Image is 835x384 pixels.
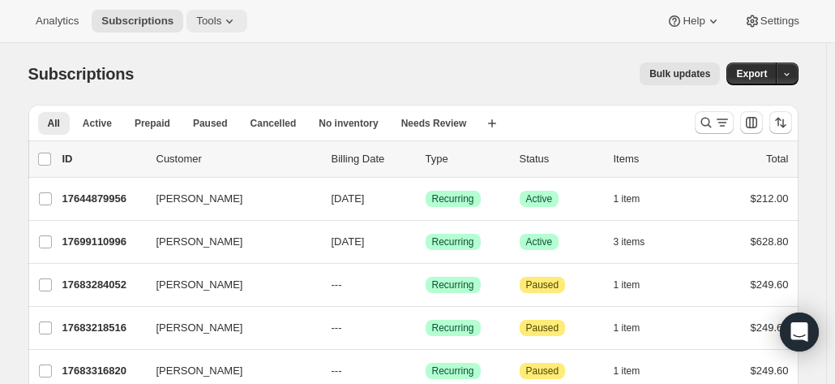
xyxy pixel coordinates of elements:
span: $628.80 [751,235,789,248]
span: Recurring [432,235,474,248]
span: [PERSON_NAME] [156,234,243,250]
button: 1 item [614,317,658,339]
span: Subscriptions [28,65,135,83]
p: 17683218516 [62,320,143,336]
button: Bulk updates [640,63,720,85]
span: [PERSON_NAME] [156,191,243,207]
button: Tools [186,10,247,32]
button: Export [726,63,777,85]
span: [PERSON_NAME] [156,363,243,379]
span: 1 item [614,278,640,291]
button: [PERSON_NAME] [147,186,309,212]
span: Recurring [432,278,474,291]
span: [DATE] [332,192,365,205]
p: 17683284052 [62,277,143,293]
p: Status [520,151,601,167]
span: 3 items [614,235,645,248]
div: 17683284052[PERSON_NAME]---SuccessRecurringAttentionPaused1 item$249.60 [62,274,789,296]
button: Settings [734,10,809,32]
div: IDCustomerBilling DateTypeStatusItemsTotal [62,151,789,167]
p: 17699110996 [62,234,143,250]
span: Help [683,15,704,28]
button: [PERSON_NAME] [147,272,309,298]
span: Prepaid [135,117,170,130]
button: 3 items [614,231,663,253]
div: 17699110996[PERSON_NAME][DATE]SuccessRecurringSuccessActive3 items$628.80 [62,231,789,253]
span: Recurring [432,321,474,334]
span: Recurring [432,192,474,205]
span: $249.60 [751,365,789,377]
button: [PERSON_NAME] [147,315,309,341]
p: Total [766,151,788,167]
span: 1 item [614,321,640,334]
span: Active [526,235,553,248]
div: 17683218516[PERSON_NAME]---SuccessRecurringAttentionPaused1 item$249.60 [62,317,789,339]
span: --- [332,321,342,334]
span: [PERSON_NAME] [156,277,243,293]
span: Paused [526,321,559,334]
span: Active [526,192,553,205]
span: Active [83,117,112,130]
div: 17644879956[PERSON_NAME][DATE]SuccessRecurringSuccessActive1 item$212.00 [62,188,789,210]
p: Billing Date [332,151,413,167]
span: [PERSON_NAME] [156,320,243,336]
span: --- [332,365,342,377]
span: No inventory [319,117,378,130]
p: 17683316820 [62,363,143,379]
span: Export [736,67,767,80]
span: Settings [760,15,799,28]
button: Help [657,10,730,32]
button: Search and filter results [695,111,734,134]
span: Cancelled [250,117,297,130]
div: Type [426,151,507,167]
button: 1 item [614,188,658,210]
div: Open Intercom Messenger [780,313,819,352]
span: [DATE] [332,235,365,248]
span: $249.60 [751,278,789,291]
span: All [48,117,60,130]
button: Create new view [479,112,505,135]
button: 1 item [614,274,658,296]
button: 1 item [614,360,658,382]
button: [PERSON_NAME] [147,358,309,384]
button: Analytics [26,10,88,32]
div: Items [614,151,695,167]
span: Recurring [432,365,474,378]
span: $249.60 [751,321,789,334]
span: Paused [193,117,228,130]
span: Needs Review [401,117,467,130]
p: 17644879956 [62,191,143,207]
span: Bulk updates [649,67,710,80]
span: Subscriptions [101,15,173,28]
span: 1 item [614,192,640,205]
button: [PERSON_NAME] [147,229,309,255]
span: Paused [526,278,559,291]
span: 1 item [614,365,640,378]
span: Tools [196,15,221,28]
button: Subscriptions [92,10,183,32]
span: Paused [526,365,559,378]
span: $212.00 [751,192,789,205]
button: Customize table column order and visibility [740,111,763,134]
p: ID [62,151,143,167]
span: Analytics [36,15,79,28]
p: Customer [156,151,319,167]
span: --- [332,278,342,291]
button: Sort the results [769,111,792,134]
div: 17683316820[PERSON_NAME]---SuccessRecurringAttentionPaused1 item$249.60 [62,360,789,382]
